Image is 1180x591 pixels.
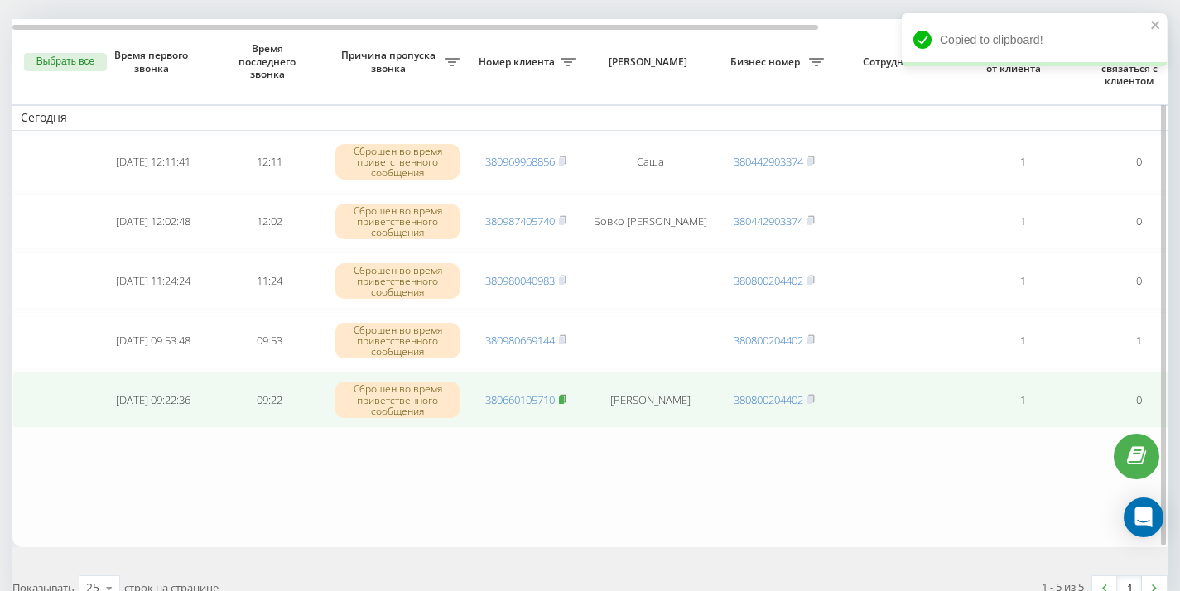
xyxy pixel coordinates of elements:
[95,134,211,190] td: [DATE] 12:11:41
[95,372,211,428] td: [DATE] 09:22:36
[1150,18,1162,34] button: close
[734,333,803,348] a: 380800204402
[840,55,942,69] span: Сотрудник
[95,194,211,250] td: [DATE] 12:02:48
[965,252,1081,309] td: 1
[584,194,716,250] td: Бовко [PERSON_NAME]
[335,49,445,74] span: Причина пропуска звонка
[211,194,327,250] td: 12:02
[485,154,555,169] a: 380969968856
[485,333,555,348] a: 380980669144
[1124,497,1163,537] div: Open Intercom Messenger
[965,194,1081,250] td: 1
[335,144,460,180] div: Сброшен во время приветственного сообщения
[335,382,460,418] div: Сброшен во время приветственного сообщения
[108,49,198,74] span: Время первого звонка
[965,312,1081,368] td: 1
[224,42,314,81] span: Время последнего звонка
[95,312,211,368] td: [DATE] 09:53:48
[211,372,327,428] td: 09:22
[211,252,327,309] td: 11:24
[965,134,1081,190] td: 1
[584,372,716,428] td: [PERSON_NAME]
[335,263,460,300] div: Сброшен во время приветственного сообщения
[734,392,803,407] a: 380800204402
[902,13,1167,66] div: Copied to clipboard!
[734,214,803,228] a: 380442903374
[1089,36,1173,87] span: Количество попыток связаться с клиентом
[598,55,702,69] span: [PERSON_NAME]
[24,53,107,71] button: Выбрать все
[335,323,460,359] div: Сброшен во время приветственного сообщения
[476,55,561,69] span: Номер клиента
[95,252,211,309] td: [DATE] 11:24:24
[211,134,327,190] td: 12:11
[734,273,803,288] a: 380800204402
[584,134,716,190] td: Саша
[485,392,555,407] a: 380660105710
[485,214,555,228] a: 380987405740
[211,312,327,368] td: 09:53
[335,204,460,240] div: Сброшен во время приветственного сообщения
[965,372,1081,428] td: 1
[725,55,809,69] span: Бизнес номер
[734,154,803,169] a: 380442903374
[485,273,555,288] a: 380980040983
